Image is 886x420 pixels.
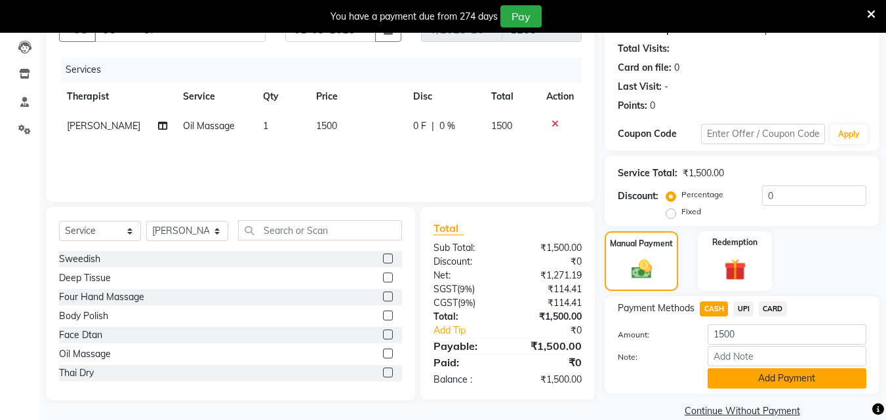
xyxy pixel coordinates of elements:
[67,120,140,132] span: [PERSON_NAME]
[618,80,662,94] div: Last Visit:
[500,5,542,28] button: Pay
[717,256,753,283] img: _gift.svg
[830,124,868,144] button: Apply
[681,189,723,200] label: Percentage
[424,255,508,269] div: Discount:
[683,166,724,180] div: ₹1,500.00
[424,338,508,354] div: Payable:
[263,120,268,132] span: 1
[59,271,111,285] div: Deep Tissue
[733,301,754,316] span: UPI
[59,82,175,111] th: Therapist
[405,82,483,111] th: Disc
[175,82,255,111] th: Service
[708,346,866,366] input: Add Note
[508,296,592,310] div: ₹114.41
[607,404,877,418] a: Continue Without Payment
[618,99,647,113] div: Points:
[483,82,539,111] th: Total
[664,80,668,94] div: -
[608,351,697,363] label: Note:
[331,10,498,24] div: You have a payment due from 274 days
[625,258,658,281] img: _cash.svg
[316,120,337,132] span: 1500
[708,324,866,345] input: Amount
[424,296,508,310] div: ( )
[460,297,473,308] span: 9%
[424,282,508,296] div: ( )
[424,241,508,255] div: Sub Total:
[59,252,100,266] div: Sweedish
[508,354,592,370] div: ₹0
[424,310,508,324] div: Total:
[59,366,94,380] div: Thai Dry
[255,82,308,111] th: Qty
[59,328,102,342] div: Face Dtan
[424,354,508,370] div: Paid:
[712,237,757,248] label: Redemption
[413,119,426,133] span: 0 F
[424,373,508,387] div: Balance :
[538,82,582,111] th: Action
[308,82,405,111] th: Price
[701,124,825,144] input: Enter Offer / Coupon Code
[433,221,464,235] span: Total
[433,283,457,295] span: SGST
[508,310,592,324] div: ₹1,500.00
[650,99,655,113] div: 0
[424,269,508,282] div: Net:
[700,301,728,316] span: CASH
[508,269,592,282] div: ₹1,271.19
[618,301,695,315] span: Payment Methods
[610,238,673,250] label: Manual Payment
[608,329,697,341] label: Amount:
[460,284,472,294] span: 9%
[183,120,235,132] span: Oil Massage
[508,255,592,269] div: ₹0
[59,347,111,361] div: Oil Massage
[618,166,677,180] div: Service Total:
[60,58,592,82] div: Services
[59,309,108,323] div: Body Polish
[238,220,402,240] input: Search or Scan
[618,189,658,203] div: Discount:
[433,297,458,309] span: CGST
[681,206,701,218] label: Fixed
[432,119,434,133] span: |
[508,373,592,387] div: ₹1,500.00
[491,120,512,132] span: 1500
[708,368,866,389] button: Add Payment
[439,119,455,133] span: 0 %
[618,61,672,75] div: Card on file:
[508,282,592,296] div: ₹114.41
[522,324,592,337] div: ₹0
[759,301,787,316] span: CARD
[674,61,679,75] div: 0
[618,42,670,56] div: Total Visits:
[59,290,144,304] div: Four Hand Massage
[508,338,592,354] div: ₹1,500.00
[618,127,700,141] div: Coupon Code
[508,241,592,255] div: ₹1,500.00
[424,324,521,337] a: Add Tip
